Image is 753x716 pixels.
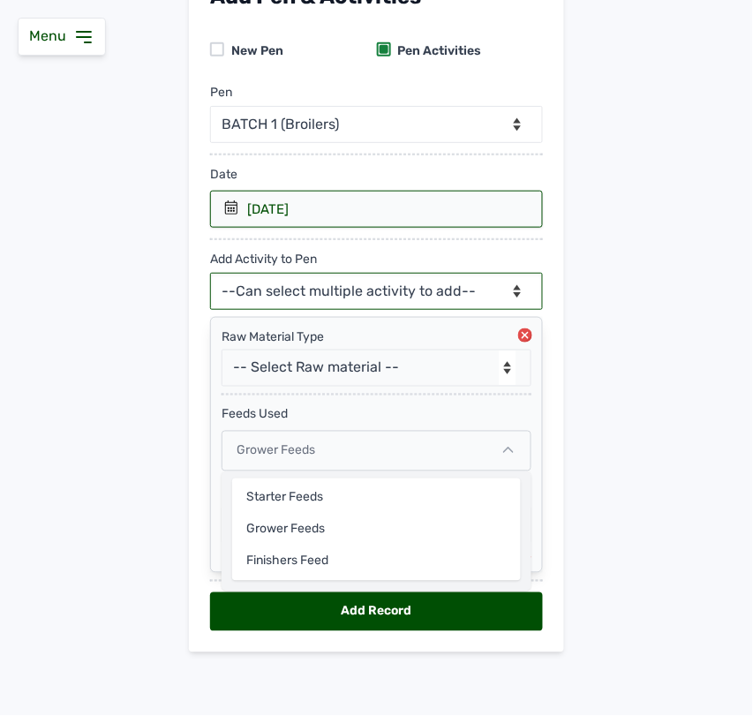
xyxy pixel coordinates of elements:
div: Date [210,155,543,191]
div: Pen Activities [391,42,482,60]
div: [DATE] [247,200,289,218]
div: Finishers Feed [232,546,521,577]
span: Grower feeds [237,443,315,458]
div: Add Activity to Pen [210,240,317,268]
div: Raw Material Type [222,328,531,346]
div: Grower feeds [232,514,521,546]
div: Starter Feeds [232,482,521,514]
div: feeds Used [222,396,531,424]
div: New Pen [224,42,283,60]
div: Add Record [210,592,543,631]
a: Menu [29,27,94,44]
div: Pen [210,84,232,102]
span: Menu [29,27,73,44]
